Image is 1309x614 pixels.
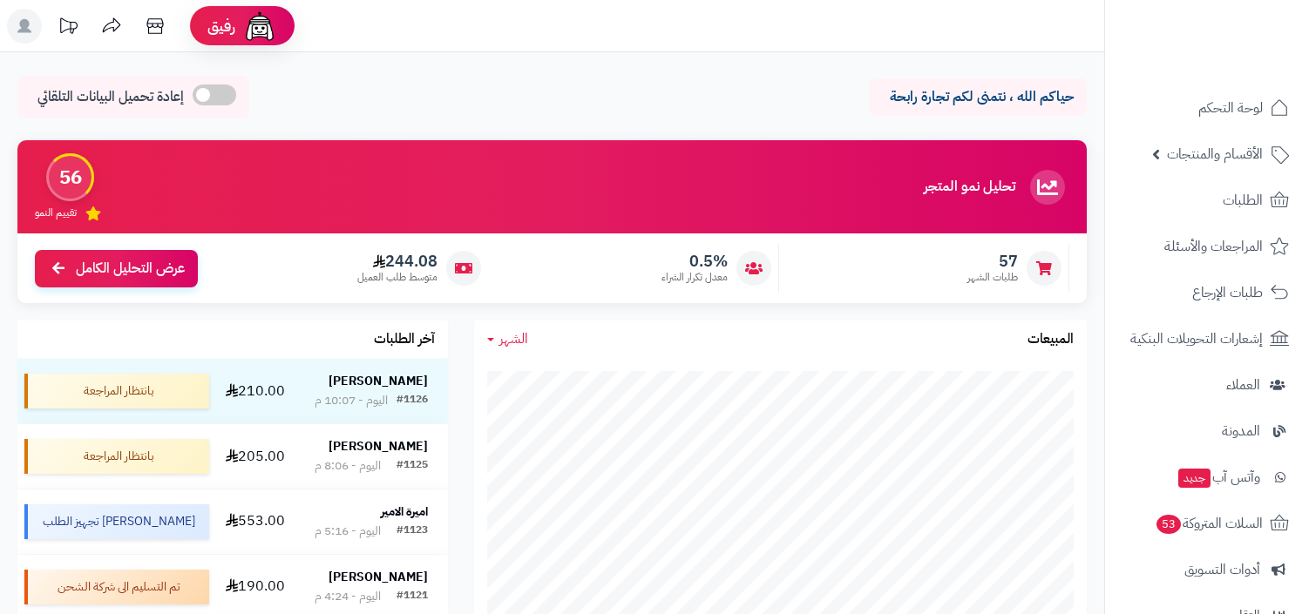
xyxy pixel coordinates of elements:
div: #1121 [397,588,428,605]
img: logo-2.png [1190,41,1292,78]
a: المراجعات والأسئلة [1116,226,1299,267]
a: عرض التحليل الكامل [35,250,198,287]
div: #1126 [397,392,428,409]
h3: تحليل نمو المتجر [924,179,1015,195]
span: متوسط طلب العميل [357,270,437,285]
div: [PERSON_NAME] تجهيز الطلب [24,504,209,539]
span: 57 [967,252,1018,271]
span: الطلبات [1223,188,1263,213]
span: وآتس آب [1177,465,1260,489]
a: الشهر [487,329,528,349]
a: لوحة التحكم [1116,87,1299,129]
div: بانتظار المراجعة [24,374,209,408]
p: حياكم الله ، نتمنى لكم تجارة رابحة [882,87,1074,107]
span: تقييم النمو [35,206,77,220]
span: جديد [1178,469,1211,488]
span: لوحة التحكم [1198,96,1263,120]
span: 0.5% [661,252,728,271]
span: 244.08 [357,252,437,271]
span: السلات المتروكة [1155,511,1263,536]
img: ai-face.png [242,9,277,44]
span: الشهر [499,328,528,349]
a: تحديثات المنصة [46,9,90,48]
span: المراجعات والأسئلة [1164,234,1263,259]
span: المدونة [1222,419,1260,443]
span: طلبات الشهر [967,270,1018,285]
span: العملاء [1226,373,1260,397]
span: الأقسام والمنتجات [1167,142,1263,166]
strong: اميرة الامير [381,503,428,521]
span: إشعارات التحويلات البنكية [1130,327,1263,351]
a: أدوات التسويق [1116,549,1299,590]
td: 205.00 [216,424,294,489]
span: معدل تكرار الشراء [661,270,728,285]
td: 210.00 [216,359,294,423]
a: إشعارات التحويلات البنكية [1116,318,1299,360]
span: رفيق [207,16,235,37]
a: طلبات الإرجاع [1116,272,1299,314]
a: السلات المتروكة53 [1116,503,1299,544]
td: 553.00 [216,489,294,554]
span: إعادة تحميل البيانات التلقائي [37,87,184,107]
strong: [PERSON_NAME] [329,437,428,455]
div: اليوم - 4:24 م [315,588,381,605]
span: أدوات التسويق [1184,557,1260,582]
strong: [PERSON_NAME] [329,568,428,586]
a: وآتس آبجديد [1116,456,1299,498]
span: طلبات الإرجاع [1192,280,1263,305]
a: العملاء [1116,364,1299,406]
a: المدونة [1116,410,1299,452]
h3: المبيعات [1028,332,1074,347]
div: اليوم - 5:16 م [315,523,381,540]
div: بانتظار المراجعة [24,439,209,474]
div: اليوم - 10:07 م [315,392,388,409]
div: #1125 [397,457,428,475]
div: اليوم - 8:06 م [315,457,381,475]
div: تم التسليم الى شركة الشحن [24,570,209,604]
a: الطلبات [1116,179,1299,221]
span: 53 [1156,515,1182,534]
h3: آخر الطلبات [374,332,435,347]
span: عرض التحليل الكامل [76,259,185,279]
strong: [PERSON_NAME] [329,372,428,390]
div: #1123 [397,523,428,540]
